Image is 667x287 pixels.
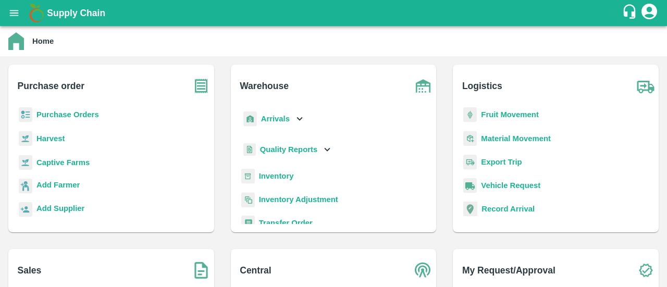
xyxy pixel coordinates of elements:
img: recordArrival [463,202,477,216]
b: Purchase order [18,79,84,93]
button: open drawer [2,1,26,25]
img: truck [633,73,659,99]
img: home [8,32,24,50]
img: inventory [241,192,255,207]
img: whInventory [241,169,255,184]
b: Add Supplier [36,204,84,213]
b: Central [240,263,271,278]
a: Add Supplier [36,203,84,217]
b: Logistics [462,79,502,93]
img: harvest [19,131,32,146]
img: purchase [188,73,214,99]
img: farmer [19,179,32,194]
a: Vehicle Request [481,181,540,190]
img: supplier [19,202,32,217]
a: Harvest [36,134,65,143]
div: customer-support [622,4,640,22]
b: Arrivals [261,115,290,123]
a: Fruit Movement [481,110,539,119]
img: warehouse [410,73,436,99]
b: Warehouse [240,79,289,93]
a: Inventory Adjustment [259,195,338,204]
a: Add Farmer [36,179,80,193]
a: Material Movement [481,134,551,143]
img: whArrival [243,111,257,127]
a: Export Trip [481,158,522,166]
img: fruit [463,107,477,122]
img: logo [26,3,47,23]
img: central [410,257,436,283]
b: My Request/Approval [462,263,555,278]
img: reciept [19,107,32,122]
img: vehicle [463,178,477,193]
img: whTransfer [241,216,255,231]
img: qualityReport [243,143,256,156]
div: account of current user [640,2,659,24]
b: Supply Chain [47,8,105,18]
b: Add Farmer [36,181,80,189]
a: Captive Farms [36,158,90,167]
img: soSales [188,257,214,283]
b: Home [32,37,54,45]
a: Transfer Order [259,219,313,227]
div: Arrivals [241,107,306,131]
b: Quality Reports [260,145,318,154]
div: Quality Reports [241,139,333,160]
b: Sales [18,263,42,278]
a: Purchase Orders [36,110,99,119]
img: check [633,257,659,283]
img: harvest [19,155,32,170]
a: Supply Chain [47,6,622,20]
img: delivery [463,155,477,170]
a: Record Arrival [481,205,535,213]
img: material [463,131,477,146]
a: Inventory [259,172,294,180]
